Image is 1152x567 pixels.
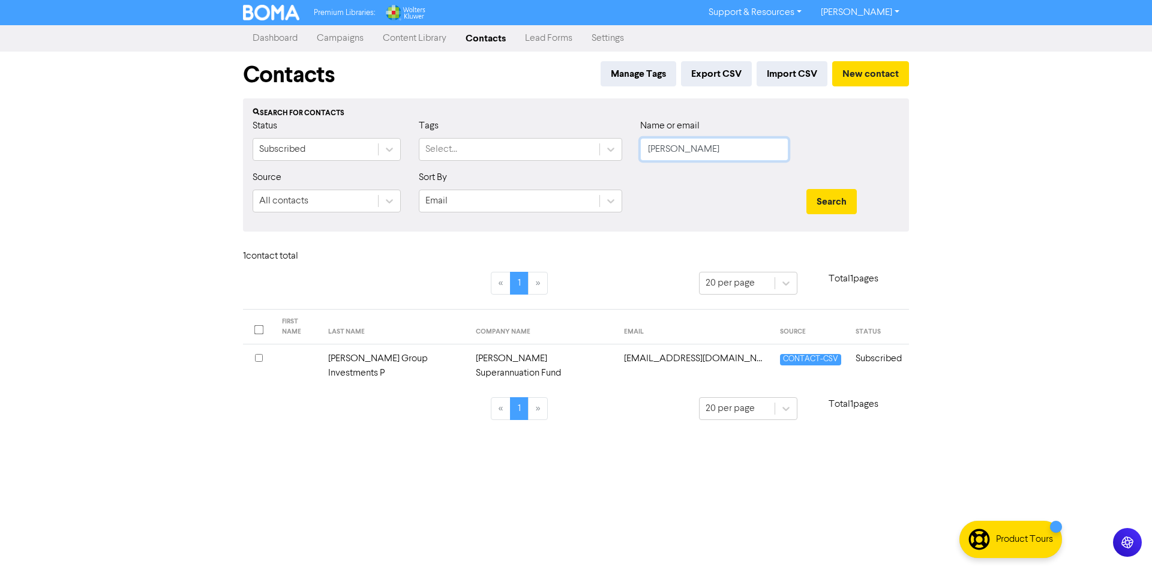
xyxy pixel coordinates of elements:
[373,26,456,50] a: Content Library
[253,170,281,185] label: Source
[601,61,676,86] button: Manage Tags
[757,61,827,86] button: Import CSV
[243,26,307,50] a: Dashboard
[780,354,841,365] span: CONTACT-CSV
[1092,509,1152,567] iframe: Chat Widget
[681,61,752,86] button: Export CSV
[321,344,469,388] td: [PERSON_NAME] Group Investments P
[243,61,335,89] h1: Contacts
[469,310,617,344] th: COMPANY NAME
[706,401,755,416] div: 20 per page
[797,272,909,286] p: Total 1 pages
[469,344,617,388] td: [PERSON_NAME] Superannuation Fund
[243,251,339,262] h6: 1 contact total
[773,310,848,344] th: SOURCE
[419,119,439,133] label: Tags
[456,26,515,50] a: Contacts
[385,5,425,20] img: Wolters Kluwer
[314,9,375,17] span: Premium Libraries:
[640,119,700,133] label: Name or email
[811,3,909,22] a: [PERSON_NAME]
[848,344,909,388] td: Subscribed
[321,310,469,344] th: LAST NAME
[307,26,373,50] a: Campaigns
[275,310,321,344] th: FIRST NAME
[617,310,773,344] th: EMAIL
[259,194,308,208] div: All contacts
[832,61,909,86] button: New contact
[806,189,857,214] button: Search
[259,142,305,157] div: Subscribed
[425,194,448,208] div: Email
[510,397,529,420] a: Page 1 is your current page
[253,119,277,133] label: Status
[419,170,447,185] label: Sort By
[253,108,899,119] div: Search for contacts
[510,272,529,295] a: Page 1 is your current page
[243,5,299,20] img: BOMA Logo
[515,26,582,50] a: Lead Forms
[582,26,634,50] a: Settings
[617,344,773,388] td: johnba@jimsbookkeeping.com.au
[848,310,909,344] th: STATUS
[706,276,755,290] div: 20 per page
[699,3,811,22] a: Support & Resources
[797,397,909,412] p: Total 1 pages
[425,142,457,157] div: Select...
